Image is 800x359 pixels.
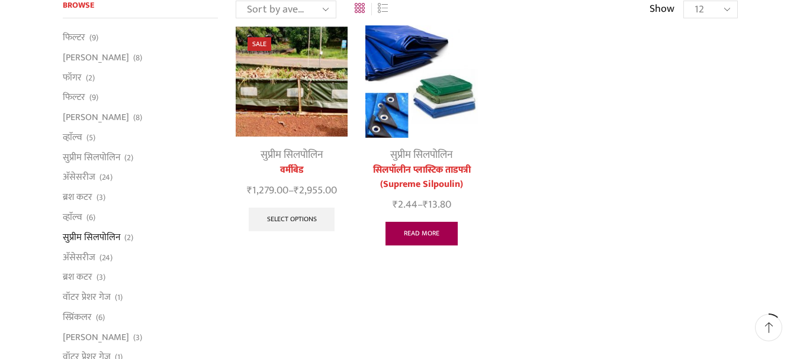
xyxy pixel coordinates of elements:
[63,108,129,128] a: [PERSON_NAME]
[365,163,477,192] a: सिलपॉलीन प्लास्टिक ताडपत्री (Supreme Silpoulin)
[63,307,92,327] a: स्प्रिंकलर
[393,196,417,214] bdi: 2.44
[86,72,95,84] span: (2)
[423,196,428,214] span: ₹
[63,287,111,308] a: वॉटर प्रेशर गेज
[97,271,105,283] span: (3)
[133,112,142,124] span: (8)
[390,146,453,164] a: सुप्रीम सिलपोलिन
[96,312,105,324] span: (6)
[89,32,98,44] span: (9)
[63,31,85,47] a: फिल्टर
[86,212,95,224] span: (6)
[423,196,451,214] bdi: 13.80
[63,227,120,247] a: सुप्रीम सिलपोलिन
[247,182,252,199] span: ₹
[650,2,674,17] span: Show
[133,52,142,64] span: (8)
[63,208,82,228] a: व्हाॅल्व
[236,163,348,177] a: वर्मीबेड
[63,88,85,108] a: फिल्टर
[63,327,129,347] a: [PERSON_NAME]
[365,197,477,213] span: –
[236,25,348,137] img: वर्मीबेड
[247,182,288,199] bdi: 1,279.00
[89,92,98,104] span: (9)
[236,1,336,18] select: Shop order
[249,208,335,231] a: Select options for “वर्मीबेड”
[393,196,398,214] span: ₹
[63,267,92,287] a: ब्रश कटर
[124,232,133,244] span: (2)
[63,127,82,147] a: व्हाॅल्व
[63,247,95,267] a: अ‍ॅसेसरीज
[294,182,337,199] bdi: 2,955.00
[99,252,113,264] span: (24)
[385,222,458,245] a: Select options for “सिलपॉलीन प्लास्टिक ताडपत्री (Supreme Silpoulin)”
[236,183,348,199] span: –
[63,67,82,88] a: फॉगर
[365,25,477,137] img: सिलपॉलीन प्लास्टिक ताडपत्री (Supreme Silpoulin)
[261,146,323,164] a: सुप्रीम सिलपोलिन
[97,192,105,203] span: (3)
[86,132,95,144] span: (5)
[248,37,271,51] span: Sale
[294,182,299,199] span: ₹
[115,292,123,303] span: (1)
[63,47,129,67] a: [PERSON_NAME]
[124,152,133,164] span: (2)
[133,332,142,344] span: (3)
[63,187,92,208] a: ब्रश कटर
[99,172,113,183] span: (24)
[63,147,120,167] a: सुप्रीम सिलपोलिन
[63,167,95,187] a: अ‍ॅसेसरीज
